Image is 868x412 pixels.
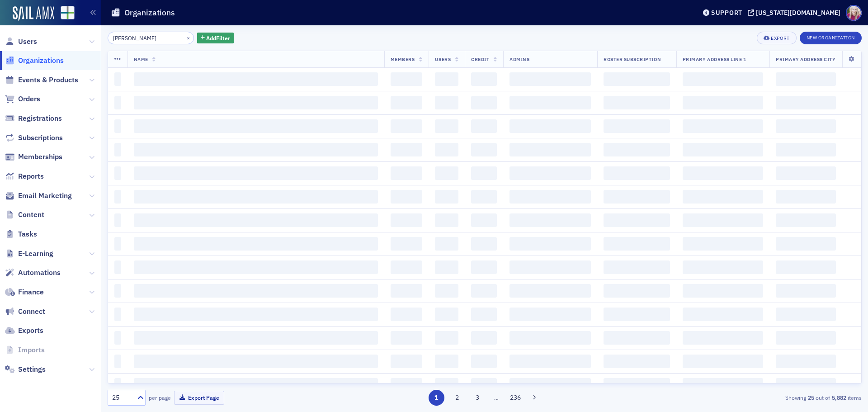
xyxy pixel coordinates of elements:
[435,213,458,227] span: ‌
[149,393,171,402] label: per page
[776,190,836,204] span: ‌
[509,284,591,298] span: ‌
[683,143,763,156] span: ‌
[134,237,378,251] span: ‌
[449,390,465,406] button: 2
[18,365,46,374] span: Settings
[18,114,62,123] span: Registrations
[114,143,121,156] span: ‌
[509,331,591,345] span: ‌
[391,284,423,298] span: ‌
[800,32,862,44] button: New Organization
[18,37,37,47] span: Users
[604,56,661,62] span: Roster Subscription
[435,260,458,274] span: ‌
[5,326,43,336] a: Exports
[391,72,423,86] span: ‌
[776,308,836,321] span: ‌
[683,331,763,345] span: ‌
[604,72,670,86] span: ‌
[5,345,45,355] a: Imports
[435,72,458,86] span: ‌
[471,331,497,345] span: ‌
[509,237,591,251] span: ‌
[435,355,458,368] span: ‌
[435,119,458,133] span: ‌
[683,96,763,109] span: ‌
[18,171,44,181] span: Reports
[5,133,63,143] a: Subscriptions
[471,56,489,62] span: Credit
[471,284,497,298] span: ‌
[604,237,670,251] span: ‌
[604,331,670,345] span: ‌
[509,378,591,392] span: ‌
[134,308,378,321] span: ‌
[114,378,121,392] span: ‌
[391,308,423,321] span: ‌
[471,190,497,204] span: ‌
[134,96,378,109] span: ‌
[114,213,121,227] span: ‌
[5,191,72,201] a: Email Marketing
[470,390,486,406] button: 3
[471,308,497,321] span: ‌
[391,260,423,274] span: ‌
[13,6,54,21] a: SailAMX
[134,213,378,227] span: ‌
[509,355,591,368] span: ‌
[134,166,378,180] span: ‌
[471,237,497,251] span: ‌
[5,94,40,104] a: Orders
[435,143,458,156] span: ‌
[509,143,591,156] span: ‌
[683,72,763,86] span: ‌
[5,56,64,66] a: Organizations
[776,284,836,298] span: ‌
[5,365,46,374] a: Settings
[114,166,121,180] span: ‌
[18,56,64,66] span: Organizations
[391,190,423,204] span: ‌
[800,33,862,41] a: New Organization
[604,378,670,392] span: ‌
[5,75,78,85] a: Events & Products
[134,56,148,62] span: Name
[776,72,836,86] span: ‌
[391,143,423,156] span: ‌
[5,307,45,317] a: Connect
[683,213,763,227] span: ‌
[509,119,591,133] span: ‌
[509,190,591,204] span: ‌
[806,393,816,402] strong: 25
[683,166,763,180] span: ‌
[134,284,378,298] span: ‌
[435,190,458,204] span: ‌
[391,213,423,227] span: ‌
[509,308,591,321] span: ‌
[18,268,61,278] span: Automations
[604,96,670,109] span: ‌
[776,260,836,274] span: ‌
[108,32,194,44] input: Search…
[435,96,458,109] span: ‌
[391,331,423,345] span: ‌
[776,56,836,62] span: Primary Address City
[134,143,378,156] span: ‌
[18,326,43,336] span: Exports
[471,96,497,109] span: ‌
[711,9,742,17] div: Support
[5,249,53,259] a: E-Learning
[617,393,862,402] div: Showing out of items
[134,378,378,392] span: ‌
[683,308,763,321] span: ‌
[683,284,763,298] span: ‌
[61,6,75,20] img: SailAMX
[604,190,670,204] span: ‌
[5,229,37,239] a: Tasks
[508,390,524,406] button: 236
[134,190,378,204] span: ‌
[509,213,591,227] span: ‌
[134,72,378,86] span: ‌
[471,213,497,227] span: ‌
